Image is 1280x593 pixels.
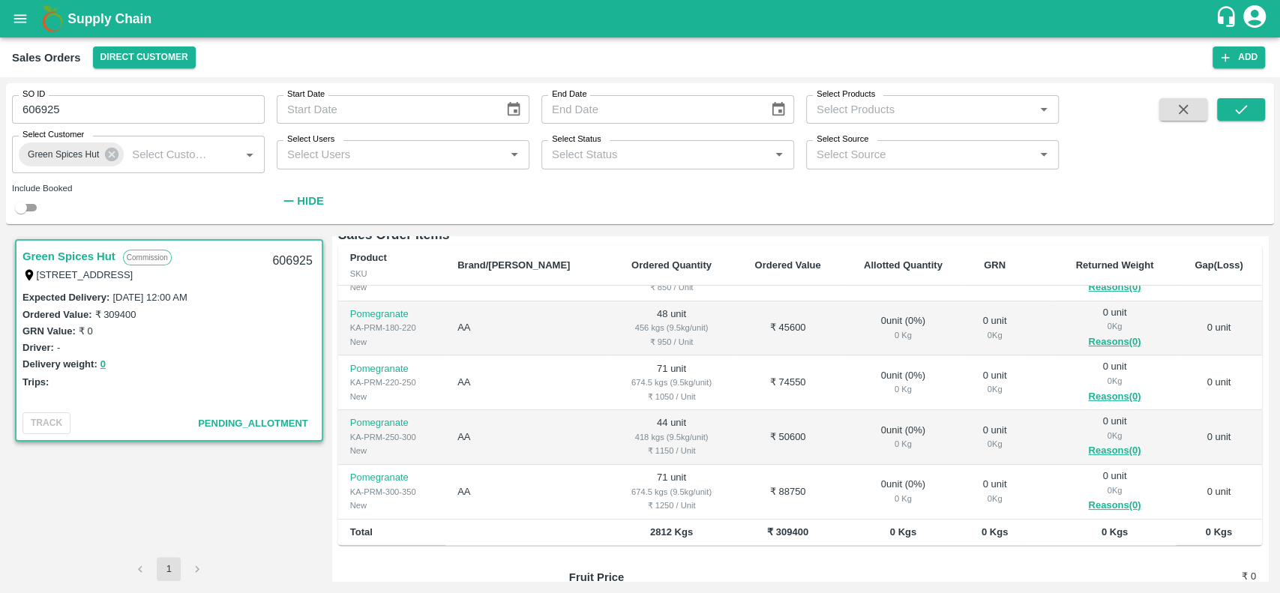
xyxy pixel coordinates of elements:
[1066,334,1164,351] button: Reasons(0)
[22,247,115,266] a: Green Spices Hut
[350,362,433,376] p: Pomegranate
[350,321,433,334] div: KA-PRM-180-220
[976,314,1013,342] div: 0 unit
[123,250,172,265] p: Commission
[734,465,842,520] td: ₹ 88750
[650,526,693,538] b: 2812 Kgs
[1176,355,1262,410] td: 0 unit
[287,133,334,145] label: Select Users
[1213,46,1265,68] button: Add
[22,358,97,370] label: Delivery weight:
[1176,410,1262,465] td: 0 unit
[1241,3,1268,34] div: account of current user
[240,145,259,164] button: Open
[1066,497,1164,514] button: Reasons(0)
[112,292,187,303] label: [DATE] 12:00 AM
[541,95,758,124] input: End Date
[1066,374,1164,388] div: 0 Kg
[350,390,433,403] div: New
[350,430,433,444] div: KA-PRM-250-300
[609,410,733,465] td: 44 unit
[37,269,133,280] label: [STREET_ADDRESS]
[621,321,721,334] div: 456 kgs (9.5kg/unit)
[1034,145,1054,164] button: Open
[22,342,54,353] label: Driver:
[350,499,433,512] div: New
[350,416,433,430] p: Pomegranate
[505,145,524,164] button: Open
[22,88,45,100] label: SO ID
[445,410,609,465] td: AA
[350,471,433,485] p: Pomegranate
[350,335,433,349] div: New
[621,499,721,512] div: ₹ 1250 / Unit
[621,376,721,389] div: 674.5 kgs (9.5kg/unit)
[350,280,433,294] div: New
[817,133,868,145] label: Select Source
[609,355,733,410] td: 71 unit
[457,259,570,271] b: Brand/[PERSON_NAME]
[854,328,953,342] div: 0 Kg
[350,526,373,538] b: Total
[976,437,1013,451] div: 0 Kg
[976,328,1013,342] div: 0 Kg
[546,145,765,164] input: Select Status
[976,369,1013,397] div: 0 unit
[19,142,124,166] div: Green Spices Hut
[734,410,842,465] td: ₹ 50600
[100,356,106,373] button: 0
[1034,100,1054,119] button: Open
[1066,388,1164,406] button: Reasons(0)
[12,181,265,195] div: Include Booked
[854,492,953,505] div: 0 Kg
[157,557,181,581] button: page 1
[1066,442,1164,460] button: Reasons(0)
[569,569,741,586] p: Fruit Price
[1066,484,1164,497] div: 0 Kg
[277,95,493,124] input: Start Date
[976,492,1013,505] div: 0 Kg
[552,88,586,100] label: End Date
[767,526,808,538] b: ₹ 309400
[1141,569,1256,584] h6: ₹ 0
[817,88,875,100] label: Select Products
[79,325,93,337] label: ₹ 0
[976,382,1013,396] div: 0 Kg
[769,145,789,164] button: Open
[621,280,721,294] div: ₹ 850 / Unit
[445,355,609,410] td: AA
[22,376,49,388] label: Trips:
[22,325,76,337] label: GRN Value:
[37,4,67,34] img: logo
[890,526,916,538] b: 0 Kgs
[854,314,953,342] div: 0 unit ( 0 %)
[1066,469,1164,514] div: 0 unit
[297,195,323,207] strong: Hide
[976,424,1013,451] div: 0 unit
[19,147,108,163] span: Green Spices Hut
[621,335,721,349] div: ₹ 950 / Unit
[93,46,196,68] button: Select DC
[12,95,265,124] input: Enter SO ID
[854,437,953,451] div: 0 Kg
[1066,279,1164,296] button: Reasons(0)
[126,145,216,164] input: Select Customer
[854,369,953,397] div: 0 unit ( 0 %)
[621,485,721,499] div: 674.5 kgs (9.5kg/unit)
[1102,526,1128,538] b: 0 Kgs
[621,430,721,444] div: 418 kgs (9.5kg/unit)
[67,11,151,26] b: Supply Chain
[277,188,328,214] button: Hide
[350,267,433,280] div: SKU
[854,382,953,396] div: 0 Kg
[12,48,81,67] div: Sales Orders
[1206,526,1232,538] b: 0 Kgs
[631,259,712,271] b: Ordered Quantity
[1176,301,1262,356] td: 0 unit
[198,418,308,429] span: Pending_Allotment
[1195,259,1243,271] b: Gap(Loss)
[854,424,953,451] div: 0 unit ( 0 %)
[621,444,721,457] div: ₹ 1150 / Unit
[3,1,37,36] button: open drawer
[263,244,321,279] div: 606925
